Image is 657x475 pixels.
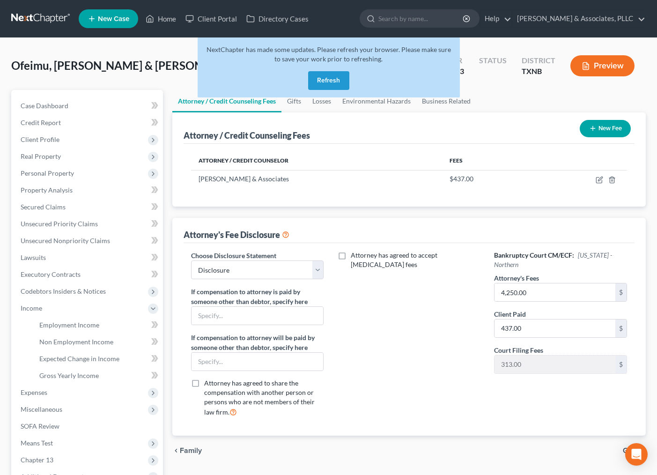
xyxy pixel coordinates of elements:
[32,334,163,350] a: Non Employment Income
[184,229,289,240] div: Attorney's Fee Disclosure
[21,287,106,295] span: Codebtors Insiders & Notices
[580,120,631,137] button: New Fee
[623,447,638,454] span: Gifts
[512,10,645,27] a: [PERSON_NAME] & Associates, PLLC
[180,447,202,454] span: Family
[13,249,163,266] a: Lawsuits
[494,273,539,283] label: Attorney's Fees
[351,251,437,268] span: Attorney has agreed to accept [MEDICAL_DATA] fees
[207,45,451,63] span: NextChapter has made some updates. Please refresh your browser. Please make sure to save your wor...
[21,169,74,177] span: Personal Property
[615,283,627,301] div: $
[11,59,244,72] span: Ofeimu, [PERSON_NAME] & [PERSON_NAME]
[32,317,163,334] a: Employment Income
[13,199,163,215] a: Secured Claims
[494,251,627,269] h6: Bankruptcy Court CM/ECF:
[495,283,615,301] input: 0.00
[21,220,98,228] span: Unsecured Priority Claims
[98,15,129,22] span: New Case
[199,175,289,183] span: [PERSON_NAME] & Associates
[522,66,555,77] div: TXNB
[13,97,163,114] a: Case Dashboard
[191,251,276,260] label: Choose Disclosure Statement
[13,418,163,435] a: SOFA Review
[172,447,202,454] button: chevron_left Family
[191,333,324,352] label: If compensation to attorney will be paid by someone other than debtor, specify here
[184,130,310,141] div: Attorney / Credit Counseling Fees
[13,232,163,249] a: Unsecured Nonpriority Claims
[21,304,42,312] span: Income
[378,10,464,27] input: Search by name...
[21,439,53,447] span: Means Test
[192,307,324,325] input: Specify...
[21,388,47,396] span: Expenses
[192,353,324,371] input: Specify...
[32,367,163,384] a: Gross Yearly Income
[172,90,281,112] a: Attorney / Credit Counseling Fees
[494,345,543,355] label: Court Filing Fees
[495,356,615,373] input: 0.00
[21,456,53,464] span: Chapter 13
[13,266,163,283] a: Executory Contracts
[13,182,163,199] a: Property Analysis
[204,379,315,416] span: Attorney has agreed to share the compensation with another person or persons who are not members ...
[450,175,473,183] span: $437.00
[623,447,646,454] button: Gifts chevron_right
[21,102,68,110] span: Case Dashboard
[39,355,119,363] span: Expected Change in Income
[181,10,242,27] a: Client Portal
[21,203,66,211] span: Secured Claims
[308,71,349,90] button: Refresh
[39,321,99,329] span: Employment Income
[21,152,61,160] span: Real Property
[522,55,555,66] div: District
[21,253,46,261] span: Lawsuits
[479,55,507,66] div: Status
[13,215,163,232] a: Unsecured Priority Claims
[625,443,648,466] div: Open Intercom Messenger
[480,10,511,27] a: Help
[450,157,463,164] span: Fees
[21,186,73,194] span: Property Analysis
[21,119,61,126] span: Credit Report
[13,114,163,131] a: Credit Report
[456,67,464,75] span: 13
[39,338,113,346] span: Non Employment Income
[615,356,627,373] div: $
[21,405,62,413] span: Miscellaneous
[21,422,59,430] span: SOFA Review
[21,135,59,143] span: Client Profile
[141,10,181,27] a: Home
[32,350,163,367] a: Expected Change in Income
[495,319,615,337] input: 0.00
[39,371,99,379] span: Gross Yearly Income
[615,319,627,337] div: $
[191,287,324,306] label: If compensation to attorney is paid by someone other than debtor, specify here
[172,447,180,454] i: chevron_left
[242,10,313,27] a: Directory Cases
[570,55,635,76] button: Preview
[494,309,526,319] label: Client Paid
[21,270,81,278] span: Executory Contracts
[199,157,288,164] span: Attorney / Credit Counselor
[21,237,110,245] span: Unsecured Nonpriority Claims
